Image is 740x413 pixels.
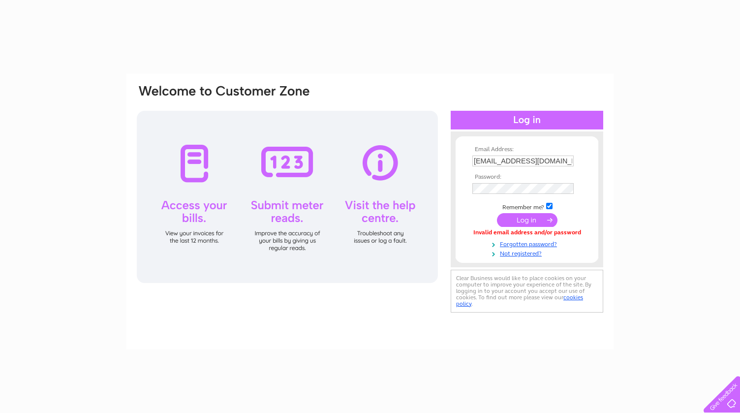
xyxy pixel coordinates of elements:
[472,239,584,248] a: Forgotten password?
[451,270,603,313] div: Clear Business would like to place cookies on your computer to improve your experience of the sit...
[456,294,583,307] a: cookies policy
[472,229,582,236] div: Invalid email address and/or password
[470,201,584,211] td: Remember me?
[472,248,584,257] a: Not registered?
[470,146,584,153] th: Email Address:
[497,213,557,227] input: Submit
[470,174,584,181] th: Password:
